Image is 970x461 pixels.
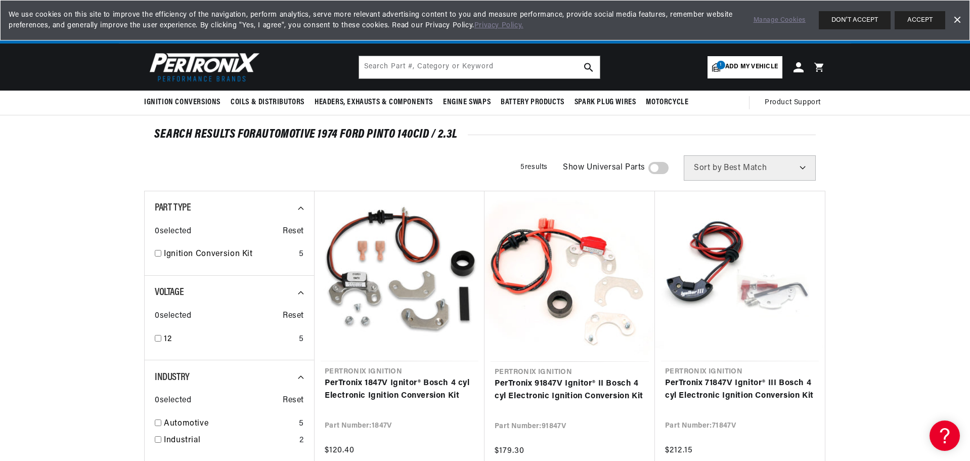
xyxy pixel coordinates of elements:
a: Ignition Conversion Kit [164,248,295,261]
button: ACCEPT [895,11,945,29]
span: Show Universal Parts [563,161,645,175]
div: 5 [299,417,304,431]
span: 5 results [520,163,548,171]
span: Battery Products [501,97,564,108]
button: DON'T ACCEPT [819,11,891,29]
span: Reset [283,394,304,407]
span: Headers, Exhausts & Components [315,97,433,108]
span: Part Type [155,203,191,213]
div: SEARCH RESULTS FOR Automotive 1974 Ford Pinto 140cid / 2.3L [154,130,816,140]
input: Search Part #, Category or Keyword [359,56,600,78]
span: Spark Plug Wires [575,97,636,108]
a: Automotive [164,417,295,431]
a: 1Add my vehicle [708,56,782,78]
span: Voltage [155,287,184,298]
select: Sort by [684,155,816,181]
summary: Ignition Conversions [144,91,226,114]
span: Reset [283,225,304,238]
a: Dismiss Banner [949,13,964,28]
summary: Product Support [765,91,826,115]
span: 1 [717,61,725,69]
a: Manage Cookies [754,15,806,26]
summary: Spark Plug Wires [569,91,641,114]
div: 5 [299,248,304,261]
a: PerTronix 91847V Ignitor® II Bosch 4 cyl Electronic Ignition Conversion Kit [495,378,645,403]
span: Industry [155,372,190,383]
span: 0 selected [155,310,191,323]
span: Product Support [765,97,821,108]
a: PerTronix 71847V Ignitor® III Bosch 4 cyl Electronic Ignition Conversion Kit [665,377,815,403]
div: 2 [299,434,304,447]
span: Coils & Distributors [231,97,304,108]
span: 0 selected [155,394,191,407]
summary: Motorcycle [641,91,693,114]
span: Reset [283,310,304,323]
a: PerTronix 1847V Ignitor® Bosch 4 cyl Electronic Ignition Conversion Kit [325,377,474,403]
span: Engine Swaps [443,97,491,108]
div: 5 [299,333,304,346]
summary: Battery Products [496,91,569,114]
a: Industrial [164,434,295,447]
summary: Engine Swaps [438,91,496,114]
span: Motorcycle [646,97,688,108]
span: We use cookies on this site to improve the efficiency of the navigation, perform analytics, serve... [9,10,739,31]
summary: Headers, Exhausts & Components [310,91,438,114]
span: Sort by [694,164,722,172]
summary: Coils & Distributors [226,91,310,114]
span: 0 selected [155,225,191,238]
img: Pertronix [144,50,260,85]
button: search button [578,56,600,78]
a: Privacy Policy. [474,22,523,29]
a: 12 [164,333,295,346]
span: Add my vehicle [725,62,778,72]
span: Ignition Conversions [144,97,221,108]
